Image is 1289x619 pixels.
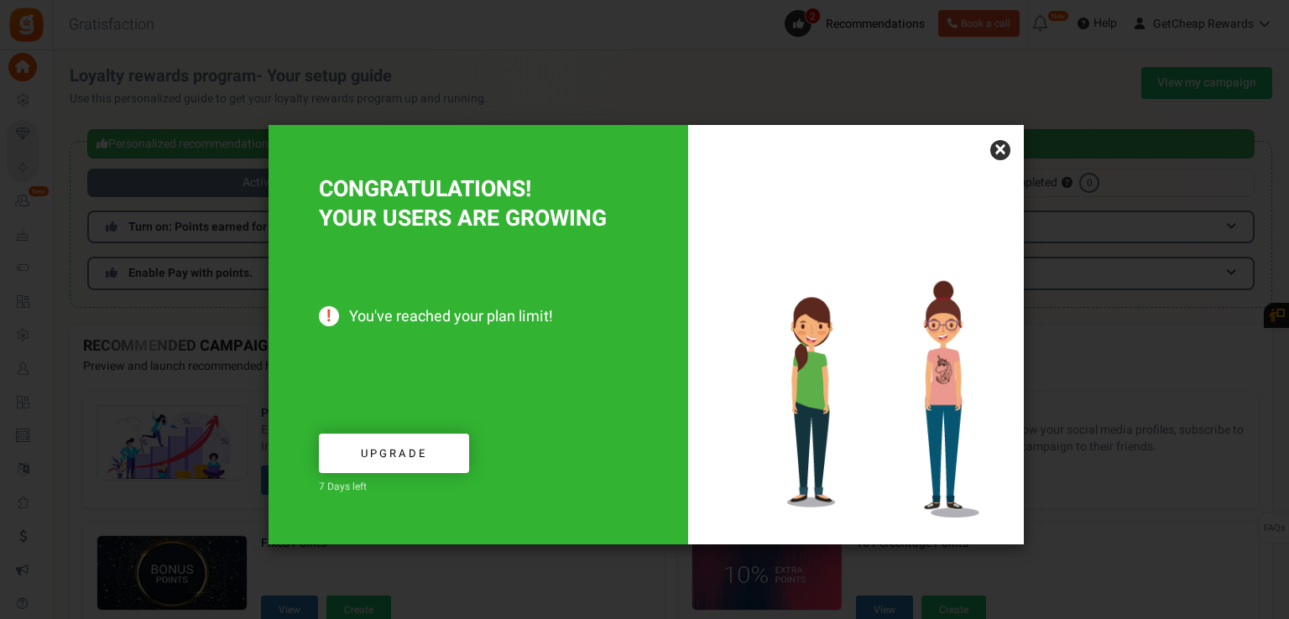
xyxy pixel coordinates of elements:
img: Increased users [688,209,1024,544]
span: 7 Days left [319,479,367,494]
span: CONGRATULATIONS! YOUR USERS ARE GROWING [319,173,607,235]
a: Upgrade [319,434,469,473]
a: × [990,140,1010,160]
span: Upgrade [361,445,427,461]
span: You've reached your plan limit! [319,308,638,326]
